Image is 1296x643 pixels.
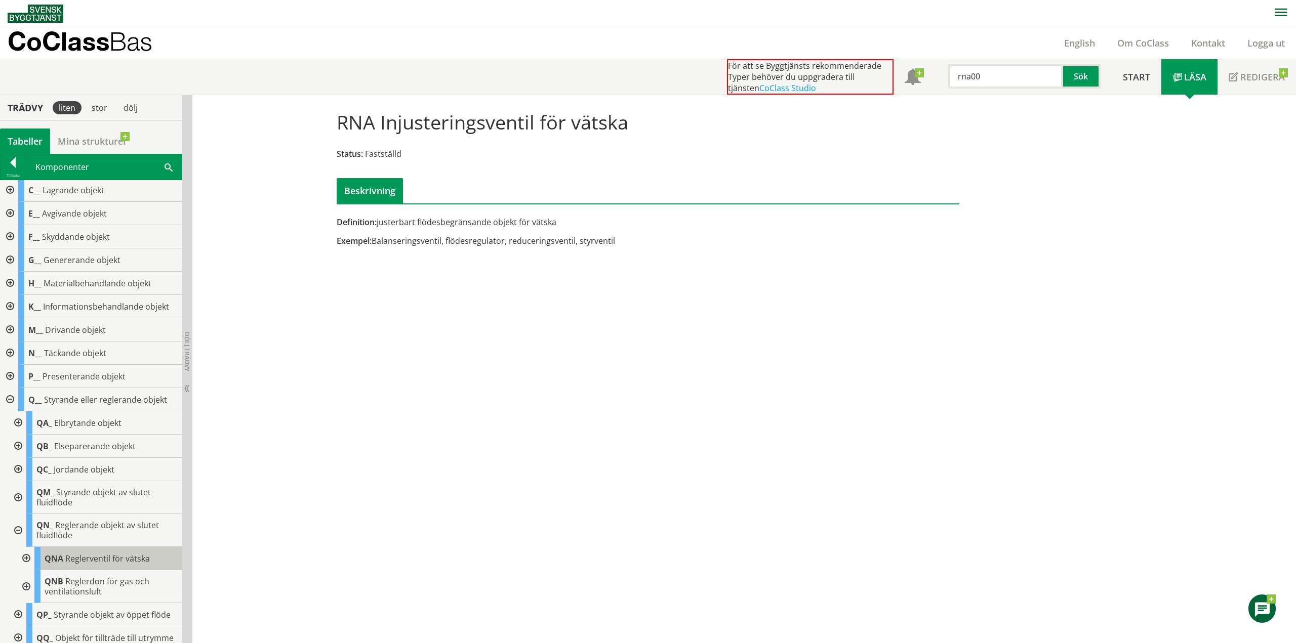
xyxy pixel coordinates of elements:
[28,278,42,289] span: H__
[16,570,182,603] div: Gå till informationssidan för CoClass Studio
[36,520,159,541] span: Reglerande objekt av slutet fluidflöde
[165,161,173,172] span: Sök i tabellen
[948,64,1063,89] input: Sök
[28,394,42,405] span: Q__
[28,185,40,196] span: C__
[86,101,113,114] div: stor
[8,603,182,626] div: Gå till informationssidan för CoClass Studio
[42,231,110,242] span: Skyddande objekt
[365,148,401,159] span: Fastställd
[1053,37,1106,49] a: English
[28,254,42,266] span: G__
[44,278,151,289] span: Materialbehandlande objekt
[1236,37,1296,49] a: Logga ut
[43,185,104,196] span: Lagrande objekt
[45,324,106,335] span: Drivande objekt
[8,35,152,47] p: CoClass
[1112,59,1161,95] a: Start
[1106,37,1180,49] a: Om CoClass
[26,154,182,180] div: Komponenter
[1180,37,1236,49] a: Kontakt
[727,59,894,95] div: För att se Byggtjänsts rekommenderade Typer behöver du uppgradera till tjänsten
[54,417,121,428] span: Elbrytande objekt
[45,576,149,597] span: Reglerdon för gas och ventilationsluft
[759,82,816,94] a: CoClass Studio
[183,332,191,371] span: Dölj trädvy
[43,301,169,312] span: Informationsbehandlande objekt
[337,235,746,246] div: Balanseringsventil, flödesregulator, reduceringsventil, styrventil
[337,111,628,133] h1: RNA Injusteringsventil för vätska
[1,172,26,180] div: Tillbaka
[1161,59,1218,95] a: Läsa
[8,411,182,435] div: Gå till informationssidan för CoClass Studio
[65,553,150,564] span: Reglerventil för vätska
[1240,71,1285,83] span: Redigera
[8,481,182,514] div: Gå till informationssidan för CoClass Studio
[337,178,403,203] div: Beskrivning
[337,148,363,159] span: Status:
[337,217,746,228] div: justerbart flödesbegränsande objekt för vätska
[28,371,40,382] span: P__
[117,101,144,114] div: dölj
[8,435,182,458] div: Gå till informationssidan för CoClass Studio
[337,235,372,246] span: Exempel:
[8,27,174,59] a: CoClassBas
[53,101,82,114] div: liten
[337,217,377,228] span: Definition:
[28,301,41,312] span: K__
[36,441,52,452] span: QB_
[54,441,136,452] span: Elseparerande objekt
[54,609,171,620] span: Styrande objekt av öppet flöde
[43,371,126,382] span: Presenterande objekt
[36,609,52,620] span: QP_
[28,348,42,359] span: N__
[28,208,40,219] span: E__
[45,576,63,587] span: QNB
[42,208,107,219] span: Avgivande objekt
[50,128,135,154] a: Mina strukturer
[16,547,182,570] div: Gå till informationssidan för CoClass Studio
[8,5,63,23] img: Svensk Byggtjänst
[54,464,114,475] span: Jordande objekt
[1184,71,1206,83] span: Läsa
[36,487,54,498] span: QM_
[8,514,182,603] div: Gå till informationssidan för CoClass Studio
[1063,64,1101,89] button: Sök
[109,26,152,56] span: Bas
[1218,59,1296,95] a: Redigera
[8,458,182,481] div: Gå till informationssidan för CoClass Studio
[2,102,49,113] div: Trädvy
[36,464,52,475] span: QC_
[36,520,53,531] span: QN_
[44,394,167,405] span: Styrande eller reglerande objekt
[36,487,151,508] span: Styrande objekt av slutet fluidflöde
[1123,71,1150,83] span: Start
[45,553,63,564] span: QNA
[44,348,106,359] span: Täckande objekt
[28,324,43,335] span: M__
[28,231,40,242] span: F__
[44,254,120,266] span: Genererande objekt
[905,70,921,86] span: Notifikationer
[36,417,52,428] span: QA_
